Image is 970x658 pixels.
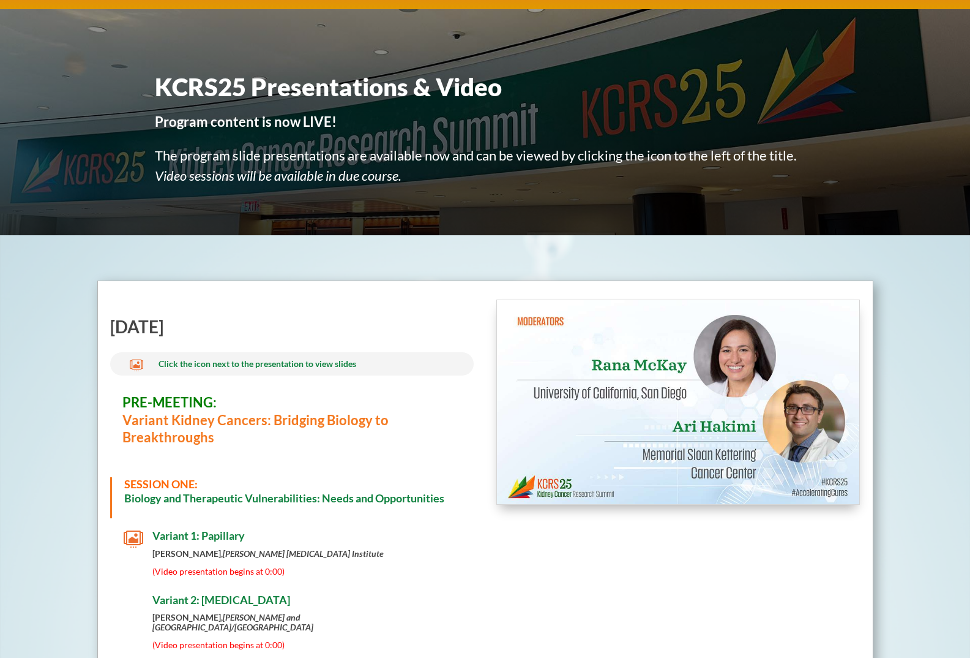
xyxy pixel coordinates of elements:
p: The program slide presentations are available now and can be viewed by clicking the icon to the l... [155,145,816,186]
strong: [PERSON_NAME], [152,548,384,559]
span:  [124,594,143,613]
em: [PERSON_NAME] and [GEOGRAPHIC_DATA]/[GEOGRAPHIC_DATA] [152,612,313,632]
span: SESSION ONE: [124,477,198,491]
span: KCRS25 Presentations & Video [155,72,502,102]
strong: Biology and Therapeutic Vulnerabilities: Needs and Opportunities [124,491,444,505]
span: (Video presentation begins at 0:00) [152,640,285,650]
em: Video sessions will be available in due course. [155,167,401,184]
span:  [130,358,143,372]
span: PRE-MEETING: [122,394,217,410]
span: (Video presentation begins at 0:00) [152,566,285,577]
span:  [124,529,143,549]
h3: Variant Kidney Cancers: Bridging Biology to Breakthroughs [122,394,462,453]
strong: Program content is now LIVE! [155,113,337,130]
em: [PERSON_NAME] [MEDICAL_DATA] Institute [223,548,384,559]
h2: [DATE] [110,318,474,341]
strong: [PERSON_NAME], [152,612,313,632]
span: Click the icon next to the presentation to view slides [159,358,356,369]
span: Variant 1: Papillary [152,529,245,542]
img: 4 - McKay & Hakimi [497,300,860,504]
span: Variant 2: [MEDICAL_DATA] [152,593,290,607]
